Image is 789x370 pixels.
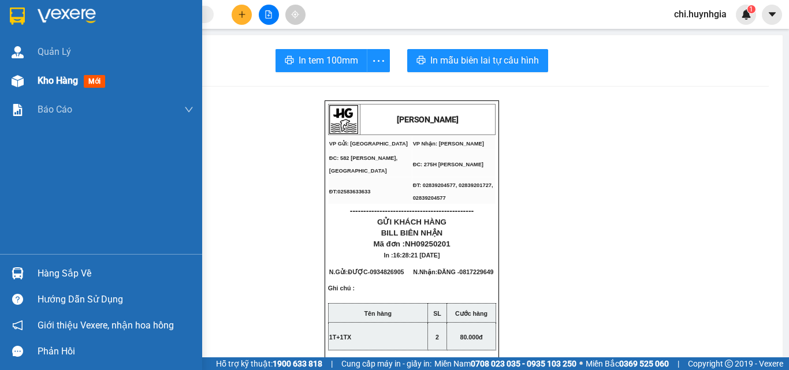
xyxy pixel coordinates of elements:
[38,265,193,282] div: Hàng sắp về
[370,268,404,275] span: 0934826905
[436,334,439,341] span: 2
[232,5,252,25] button: plus
[38,318,174,332] span: Giới thiệu Vexere, nhận hoa hồng
[619,359,669,368] strong: 0369 525 060
[38,291,193,308] div: Hướng dẫn sử dụng
[135,24,216,38] div: LONG
[747,5,755,13] sup: 1
[437,268,493,275] span: ĐĂNG -
[350,206,474,215] span: ----------------------------------------------
[10,36,127,50] div: CHÚ PHÊ
[433,310,441,317] strong: SL
[238,10,246,18] span: plus
[329,155,397,174] span: ĐC: 582 [PERSON_NAME], [GEOGRAPHIC_DATA]
[38,44,71,59] span: Quản Lý
[460,334,482,341] span: 80.000đ
[434,357,576,370] span: Miền Nam
[393,252,440,259] span: 16:28:21 [DATE]
[586,357,669,370] span: Miền Bắc
[725,360,733,368] span: copyright
[368,268,404,275] span: -
[665,7,736,21] span: chi.huynhgia
[12,320,23,331] span: notification
[329,105,358,134] img: logo
[348,268,367,275] span: ĐƯỢC
[12,75,24,87] img: warehouse-icon
[762,5,782,25] button: caret-down
[341,357,431,370] span: Cung cấp máy in - giấy in:
[329,334,351,341] span: 1T+1TX
[12,267,24,279] img: warehouse-icon
[413,162,483,167] span: ĐC: 275H [PERSON_NAME]
[216,357,322,370] span: Hỗ trợ kỹ thuật:
[373,240,450,248] span: Mã đơn :
[10,50,127,66] div: 0788642346
[285,55,294,66] span: printer
[329,189,371,195] span: ĐT:02583633633
[416,55,426,66] span: printer
[135,11,163,23] span: Nhận:
[265,10,273,18] span: file-add
[579,361,583,366] span: ⚪️
[10,10,127,36] div: [GEOGRAPHIC_DATA]
[397,115,459,124] strong: [PERSON_NAME]
[38,102,72,117] span: Báo cáo
[381,229,443,237] span: BILL BIÊN NHẬN
[459,268,493,275] span: 0817229649
[407,49,548,72] button: printerIn mẫu biên lai tự cấu hình
[38,75,78,86] span: Kho hàng
[377,218,446,226] span: GỬI KHÁCH HÀNG
[135,10,216,24] div: Quận 5
[384,252,440,259] span: In :
[285,5,306,25] button: aim
[455,310,487,317] strong: Cước hàng
[471,359,576,368] strong: 0708 023 035 - 0935 103 250
[329,141,408,147] span: VP Gửi: [GEOGRAPHIC_DATA]
[331,357,333,370] span: |
[84,75,105,88] span: mới
[767,9,777,20] span: caret-down
[367,54,389,68] span: more
[413,268,493,275] span: N.Nhận:
[273,359,322,368] strong: 1900 633 818
[10,10,28,22] span: Gửi:
[9,74,44,86] span: Đã thu :
[184,105,193,114] span: down
[749,5,753,13] span: 1
[678,357,679,370] span: |
[741,9,751,20] img: icon-new-feature
[12,104,24,116] img: solution-icon
[9,73,129,87] div: 100.000
[430,53,539,68] span: In mẫu biên lai tự cấu hình
[328,285,355,301] span: Ghi chú :
[329,268,404,275] span: N.Gửi:
[413,141,484,147] span: VP Nhận: [PERSON_NAME]
[12,46,24,58] img: warehouse-icon
[38,343,193,360] div: Phản hồi
[364,310,392,317] strong: Tên hàng
[12,294,23,305] span: question-circle
[367,49,390,72] button: more
[405,240,451,248] span: NH09250201
[413,182,493,201] span: ĐT: 02839204577, 02839201727, 02839204577
[259,5,279,25] button: file-add
[299,53,358,68] span: In tem 100mm
[12,346,23,357] span: message
[135,38,216,54] div: 0789777167
[10,8,25,25] img: logo-vxr
[291,10,299,18] span: aim
[276,49,367,72] button: printerIn tem 100mm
